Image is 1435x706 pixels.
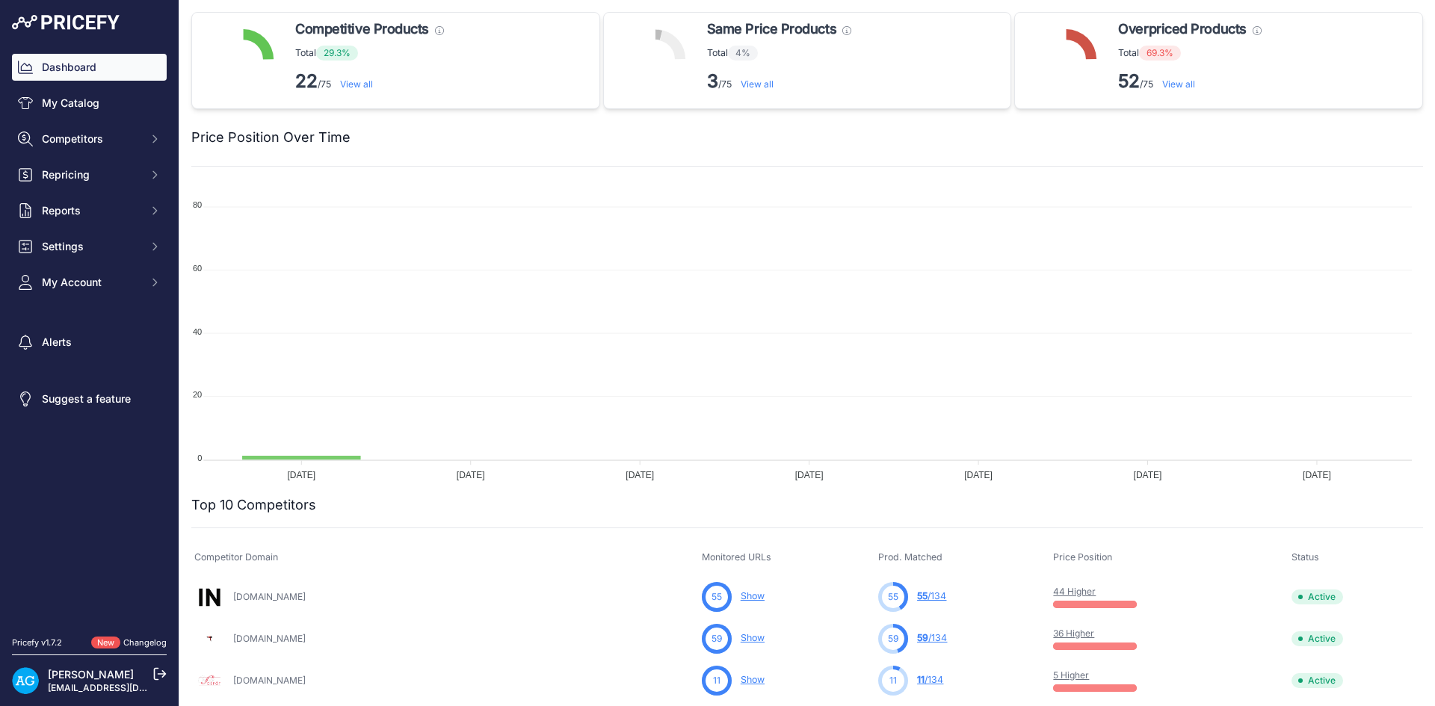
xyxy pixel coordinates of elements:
[191,127,351,148] h2: Price Position Over Time
[12,197,167,224] button: Reports
[12,329,167,356] a: Alerts
[91,637,120,649] span: New
[12,90,167,117] a: My Catalog
[233,675,306,686] a: [DOMAIN_NAME]
[741,674,765,685] a: Show
[12,126,167,152] button: Competitors
[917,674,943,685] a: 11/134
[1118,70,1140,92] strong: 52
[1291,673,1343,688] span: Active
[12,233,167,260] button: Settings
[917,590,928,601] span: 55
[295,19,429,40] span: Competitive Products
[12,161,167,188] button: Repricing
[193,327,202,336] tspan: 40
[48,668,134,681] a: [PERSON_NAME]
[193,390,202,399] tspan: 20
[707,69,851,93] p: /75
[12,54,167,619] nav: Sidebar
[191,495,316,515] h2: Top 10 Competitors
[888,590,898,604] span: 55
[1303,470,1331,480] tspan: [DATE]
[917,590,946,601] a: 55/134
[42,167,140,182] span: Repricing
[702,551,771,563] span: Monitored URLs
[316,46,358,61] span: 29.3%
[233,633,306,644] a: [DOMAIN_NAME]
[1291,589,1343,604] span: Active
[741,632,765,643] a: Show
[42,239,140,254] span: Settings
[964,470,993,480] tspan: [DATE]
[1162,78,1195,90] a: View all
[193,264,202,273] tspan: 60
[1053,669,1089,681] a: 5 Higher
[12,637,62,649] div: Pricefy v1.7.2
[713,674,720,687] span: 11
[1053,551,1112,563] span: Price Position
[42,275,140,290] span: My Account
[1053,586,1096,597] a: 44 Higher
[707,19,836,40] span: Same Price Products
[707,70,718,92] strong: 3
[741,590,765,601] a: Show
[295,70,318,92] strong: 22
[42,203,140,218] span: Reports
[707,46,851,61] p: Total
[123,637,167,648] a: Changelog
[295,69,444,93] p: /75
[917,632,928,643] span: 59
[889,674,897,687] span: 11
[1053,628,1094,639] a: 36 Higher
[1118,46,1261,61] p: Total
[917,674,925,685] span: 11
[340,78,373,90] a: View all
[626,470,654,480] tspan: [DATE]
[741,78,774,90] a: View all
[1139,46,1181,61] span: 69.3%
[878,551,942,563] span: Prod. Matched
[795,470,824,480] tspan: [DATE]
[42,131,140,146] span: Competitors
[48,682,204,693] a: [EMAIL_ADDRESS][DOMAIN_NAME]
[12,54,167,81] a: Dashboard
[194,551,278,563] span: Competitor Domain
[888,632,898,645] span: 59
[712,632,722,645] span: 59
[197,453,202,462] tspan: 0
[728,46,758,61] span: 4%
[193,200,202,209] tspan: 80
[12,15,120,30] img: Pricefy Logo
[1118,69,1261,93] p: /75
[287,470,315,480] tspan: [DATE]
[1291,631,1343,646] span: Active
[12,385,167,412] a: Suggest a feature
[1118,19,1246,40] span: Overpriced Products
[457,470,485,480] tspan: [DATE]
[712,590,722,604] span: 55
[917,632,947,643] a: 59/134
[1291,551,1319,563] span: Status
[233,591,306,602] a: [DOMAIN_NAME]
[12,269,167,296] button: My Account
[1134,470,1162,480] tspan: [DATE]
[295,46,444,61] p: Total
